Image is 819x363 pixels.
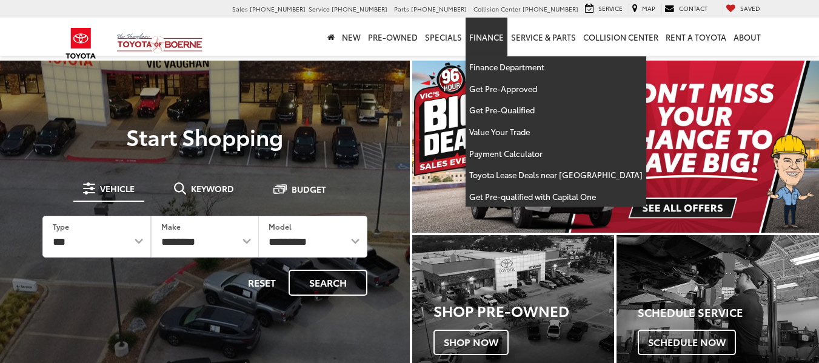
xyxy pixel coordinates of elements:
span: Saved [740,4,760,13]
a: Toyota Lease Deals near [GEOGRAPHIC_DATA] [466,164,646,186]
h3: Shop Pre-Owned [433,302,615,318]
span: [PHONE_NUMBER] [332,4,387,13]
label: Type [53,221,69,231]
h4: Schedule Service [638,307,819,319]
a: Collision Center [580,18,662,56]
a: Map [629,4,658,15]
span: [PHONE_NUMBER] [411,4,467,13]
span: Vehicle [100,184,135,193]
a: Get Pre-Approved [466,78,646,100]
a: Home [324,18,338,56]
a: New [338,18,364,56]
span: Schedule Now [638,330,736,355]
a: Value Your Trade [466,121,646,143]
label: Make [161,221,181,231]
span: Parts [394,4,409,13]
a: Contact [661,4,710,15]
span: Service [309,4,330,13]
span: Sales [232,4,248,13]
a: Specials [421,18,466,56]
span: Map [642,4,655,13]
span: Shop Now [433,330,509,355]
p: Start Shopping [25,124,384,148]
span: [PHONE_NUMBER] [250,4,306,13]
img: Toyota [58,24,104,63]
a: Service & Parts: Opens in a new tab [507,18,580,56]
label: Model [269,221,292,231]
span: Keyword [191,184,234,193]
a: Pre-Owned [364,18,421,56]
a: Service [582,4,626,15]
span: Collision Center [473,4,521,13]
span: Service [598,4,623,13]
span: Budget [292,185,326,193]
button: Reset [238,270,286,296]
img: Vic Vaughan Toyota of Boerne [116,33,203,54]
a: Finance [466,18,507,56]
span: Contact [679,4,707,13]
a: Get Pre-qualified with Capital One [466,186,646,207]
button: Search [289,270,367,296]
span: [PHONE_NUMBER] [523,4,578,13]
a: About [730,18,764,56]
a: Get Pre-Qualified [466,99,646,121]
a: Finance Department [466,56,646,78]
a: My Saved Vehicles [723,4,763,15]
a: Rent a Toyota [662,18,730,56]
a: Payment Calculator [466,143,646,165]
